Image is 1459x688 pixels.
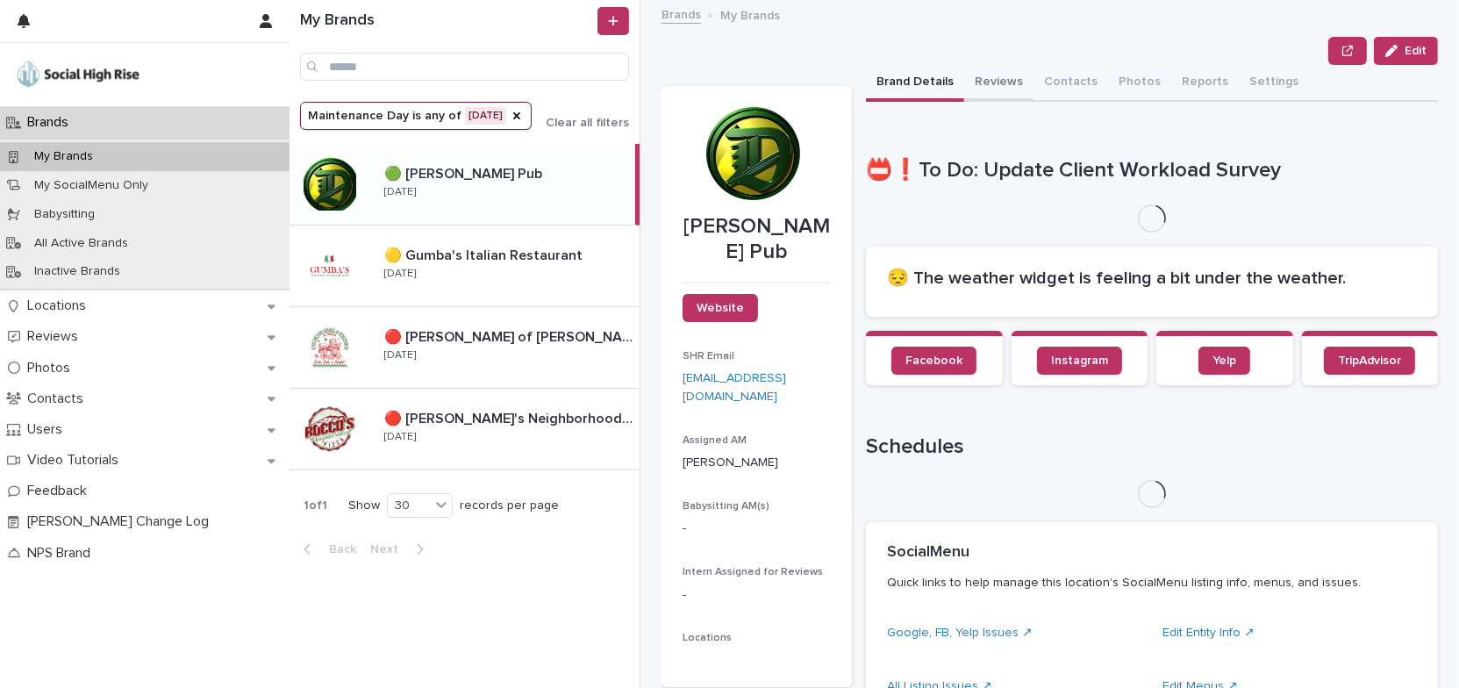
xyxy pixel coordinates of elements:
a: Instagram [1037,347,1122,375]
p: [PERSON_NAME] Pub [683,214,831,265]
h2: 😔 The weather widget is feeling a bit under the weather. [887,268,1417,289]
span: Website [697,302,744,314]
p: 1 of 1 [290,484,341,527]
input: Search [300,53,629,81]
p: Babysitting [20,207,109,222]
a: Website [683,294,758,322]
p: Brands [20,114,82,131]
a: TripAdvisor [1324,347,1415,375]
p: Quick links to help manage this location's SocialMenu listing info, menus, and issues. [887,575,1410,591]
h1: My Brands [300,11,594,31]
p: [DATE] [384,431,416,443]
span: Next [370,543,409,555]
p: [DATE] [384,349,416,362]
a: 🔴 [PERSON_NAME] of [PERSON_NAME]🔴 [PERSON_NAME] of [PERSON_NAME] [DATE] [290,307,640,389]
p: [PERSON_NAME] [683,454,831,472]
h2: SocialMenu [887,543,969,563]
button: Photos [1108,65,1171,102]
p: Video Tutorials [20,452,132,469]
p: Locations [20,297,100,314]
span: Back [318,543,356,555]
span: Clear all filters [546,117,629,129]
span: Babysitting AM(s) [683,501,769,512]
a: Edit Entity Info ↗ [1162,627,1255,639]
p: 🔴 [PERSON_NAME] of [PERSON_NAME] [384,326,636,346]
p: All Active Brands [20,236,142,251]
h1: 📛❗To Do: Update Client Workload Survey [866,158,1438,183]
a: 🟡 Gumba's Italian Restaurant🟡 Gumba's Italian Restaurant [DATE] [290,226,640,307]
p: My Brands [720,4,780,24]
button: Contacts [1033,65,1108,102]
button: Clear all filters [532,117,629,129]
p: [DATE] [384,268,416,280]
p: Feedback [20,483,101,499]
p: Photos [20,360,84,376]
span: Instagram [1051,355,1108,367]
p: records per page [460,498,559,513]
button: Settings [1239,65,1309,102]
p: Reviews [20,328,92,345]
button: Reports [1171,65,1239,102]
p: Contacts [20,391,97,407]
div: 30 [388,497,430,515]
p: [DATE] [384,186,416,198]
p: My SocialMenu Only [20,178,162,193]
p: - [683,520,831,538]
button: Back [290,541,363,557]
p: 🟢 [PERSON_NAME] Pub [384,162,546,183]
p: 🔴 [PERSON_NAME]'s Neighborhood Pizza [384,407,636,427]
a: 🟢 [PERSON_NAME] Pub🟢 [PERSON_NAME] Pub [DATE] [290,144,640,226]
span: Yelp [1212,355,1236,367]
span: Facebook [905,355,962,367]
a: 🔴 [PERSON_NAME]'s Neighborhood Pizza🔴 [PERSON_NAME]'s Neighborhood Pizza [DATE] [290,389,640,470]
p: Users [20,421,76,438]
a: Yelp [1198,347,1250,375]
p: - [683,586,831,605]
span: Intern Assigned for Reviews [683,567,823,577]
a: Brands [662,4,701,24]
a: [EMAIL_ADDRESS][DOMAIN_NAME] [683,372,786,403]
a: Google, FB, Yelp Issues ↗ [887,627,1033,639]
span: Edit [1405,45,1427,57]
p: NPS Brand [20,545,104,562]
p: [PERSON_NAME] Change Log [20,513,223,530]
button: Maintenance Day [300,102,532,130]
p: Show [348,498,380,513]
a: Facebook [891,347,976,375]
span: SHR Email [683,351,734,362]
img: o5DnuTxEQV6sW9jFYBBf [14,57,142,92]
button: Reviews [964,65,1033,102]
p: 🟡 Gumba's Italian Restaurant [384,244,586,264]
span: TripAdvisor [1338,355,1401,367]
p: Inactive Brands [20,264,134,279]
span: Assigned AM [683,435,747,446]
span: Locations [683,633,732,643]
h1: Schedules [866,434,1438,460]
button: Edit [1374,37,1438,65]
p: My Brands [20,149,107,164]
button: Brand Details [866,65,964,102]
button: Next [363,541,438,557]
